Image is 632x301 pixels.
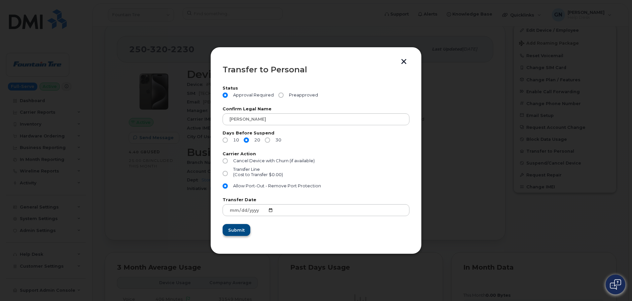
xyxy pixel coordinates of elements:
[223,198,409,202] label: Transfer Date
[233,158,315,163] span: Cancel Device with Churn (if available)
[278,93,284,98] input: Preapproved
[223,158,228,164] input: Cancel Device with Churn (if available)
[233,183,321,188] span: Allow Port-Out - Remove Port Protection
[230,137,239,143] span: 10
[252,137,260,143] span: 20
[265,137,270,143] input: 30
[223,93,228,98] input: Approval Required
[223,171,228,176] input: Transfer Line(Cost to Transfer $0.00)
[223,152,409,156] label: Carrier Action
[223,131,409,135] label: Days Before Suspend
[244,137,249,143] input: 20
[610,279,621,290] img: Open chat
[223,66,409,74] div: Transfer to Personal
[223,224,250,236] button: Submit
[223,137,228,143] input: 10
[223,86,409,91] label: Status
[223,183,228,189] input: Allow Port-Out - Remove Port Protection
[230,93,274,98] span: Approval Required
[273,137,281,143] span: 30
[233,167,260,172] span: Transfer Line
[228,227,245,233] span: Submit
[233,172,283,177] div: (Cost to Transfer $0.00)
[223,107,409,111] label: Confirm Legal Name
[286,93,318,98] span: Preapproved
